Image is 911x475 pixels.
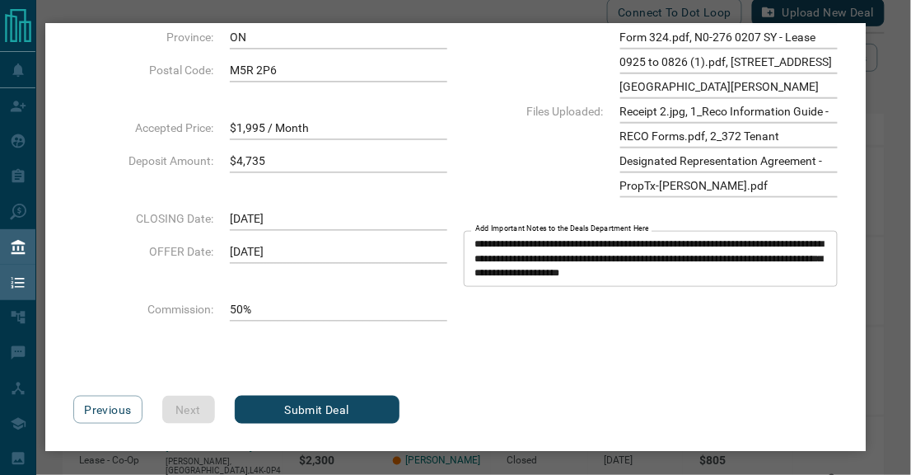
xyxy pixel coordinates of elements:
[230,239,446,264] span: [DATE]
[464,105,604,118] span: Files Uploaded
[230,58,446,82] span: M5R 2P6
[73,154,213,167] span: Deposit Amount
[230,297,446,322] span: 50%
[73,245,213,258] span: OFFER Date
[73,121,213,134] span: Accepted Price
[73,396,142,424] button: Previous
[230,25,446,49] span: ON
[73,212,213,225] span: CLOSING Date
[230,115,446,140] span: $1,995 / Month
[73,31,213,44] span: Province
[73,63,213,77] span: Postal Code
[230,148,446,173] span: $4,735
[230,206,446,231] span: [DATE]
[620,25,838,198] span: Form 324.pdf, N0-276 0207 SY - Lease 0925 to 0826 (1).pdf, [STREET_ADDRESS][GEOGRAPHIC_DATA][PERS...
[73,303,213,316] span: Commission
[235,396,399,424] button: Submit Deal
[475,223,649,234] label: Add Important Notes to the Deals Department Here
